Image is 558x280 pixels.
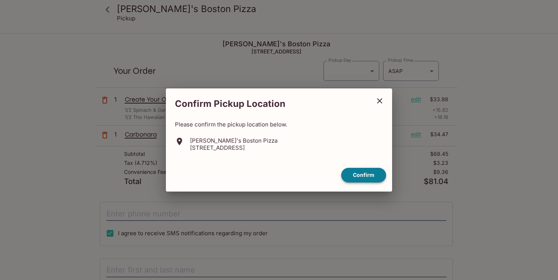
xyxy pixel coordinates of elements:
p: [PERSON_NAME]'s Boston Pizza [190,137,277,144]
h2: Confirm Pickup Location [166,94,370,113]
p: [STREET_ADDRESS] [190,144,277,151]
button: confirm [341,168,386,183]
button: close [370,91,389,110]
p: Please confirm the pickup location below. [175,121,383,128]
